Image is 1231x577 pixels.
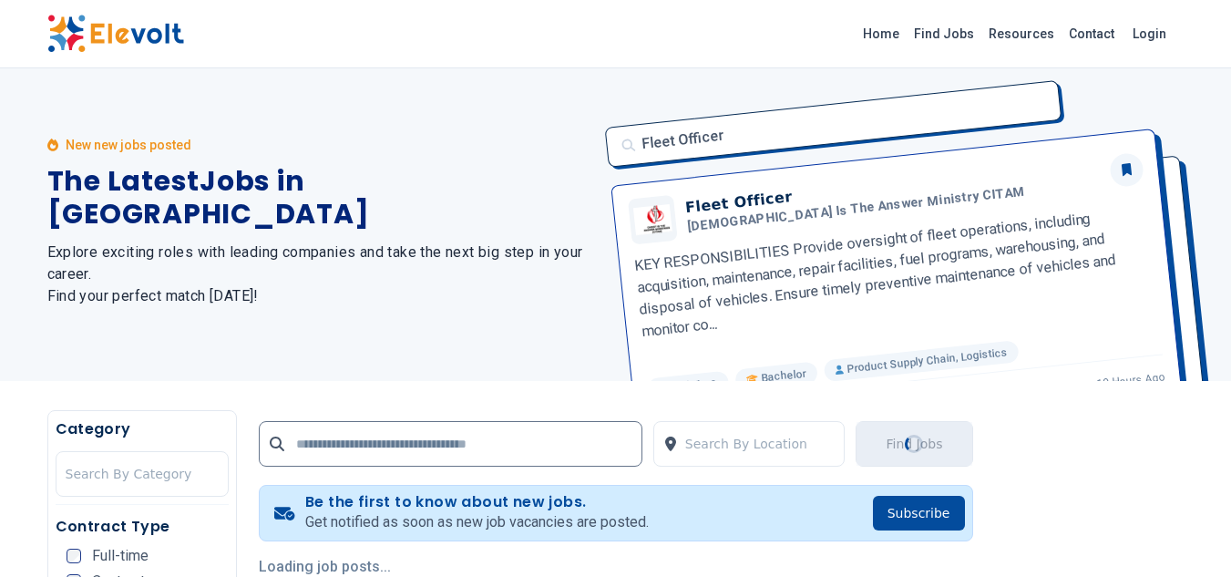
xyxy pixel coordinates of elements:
[56,516,229,538] h5: Contract Type
[1140,489,1231,577] iframe: Chat Widget
[305,511,649,533] p: Get notified as soon as new job vacancies are posted.
[67,549,81,563] input: Full-time
[907,19,981,48] a: Find Jobs
[905,434,925,454] div: Loading...
[47,165,594,231] h1: The Latest Jobs in [GEOGRAPHIC_DATA]
[56,418,229,440] h5: Category
[92,549,149,563] span: Full-time
[856,19,907,48] a: Home
[1122,15,1177,52] a: Login
[47,15,184,53] img: Elevolt
[305,493,649,511] h4: Be the first to know about new jobs.
[47,242,594,307] h2: Explore exciting roles with leading companies and take the next big step in your career. Find you...
[856,421,972,467] button: Find JobsLoading...
[66,136,191,154] p: New new jobs posted
[981,19,1062,48] a: Resources
[873,496,965,531] button: Subscribe
[1062,19,1122,48] a: Contact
